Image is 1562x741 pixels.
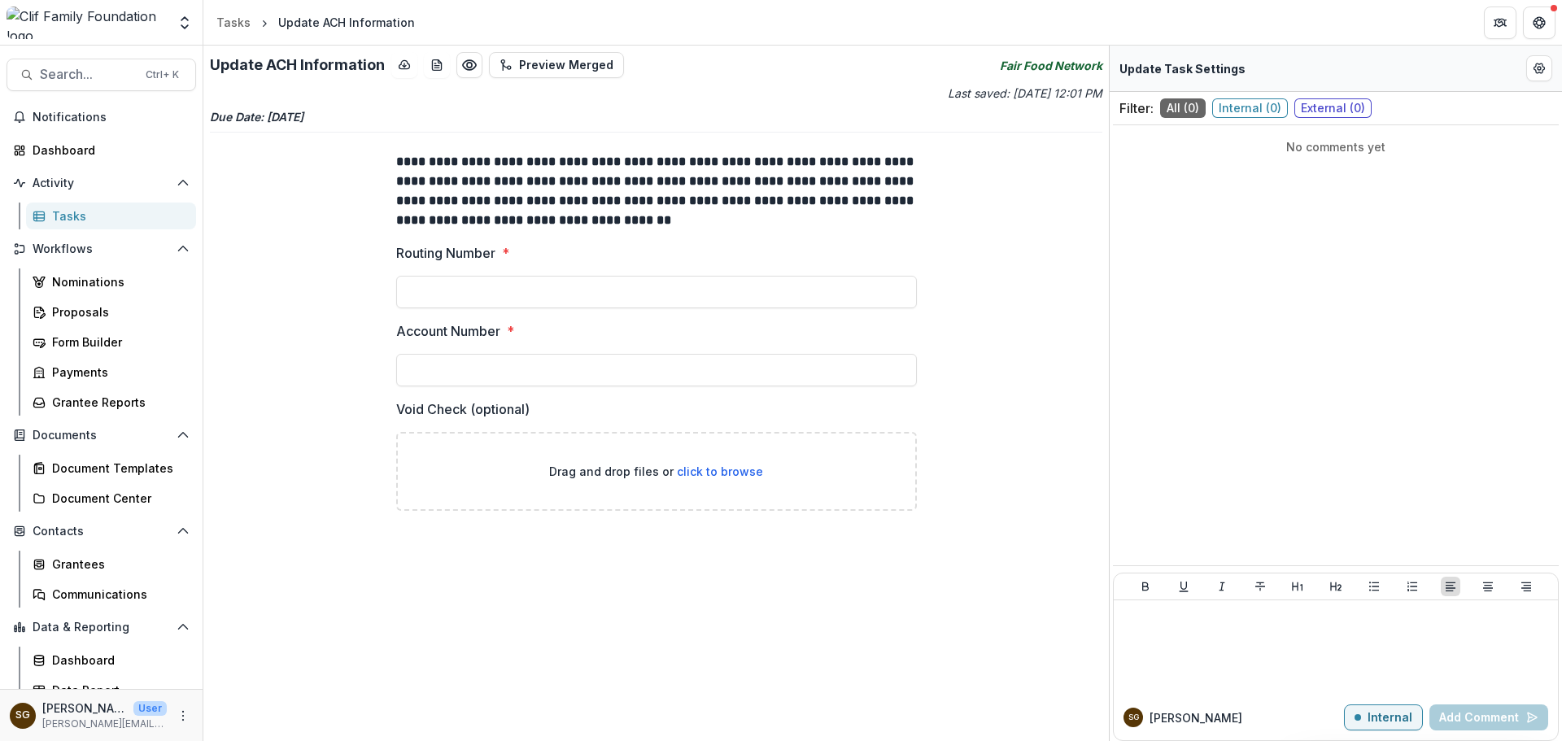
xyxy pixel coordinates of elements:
p: Internal [1368,711,1412,725]
a: Grantees [26,551,196,578]
button: Open Data & Reporting [7,614,196,640]
div: Form Builder [52,333,183,351]
div: Grantees [52,556,183,573]
button: Notifications [7,104,196,130]
button: Bullet List [1364,577,1384,596]
button: Get Help [1523,7,1555,39]
div: Sarah Grady [1128,713,1139,721]
button: Search... [7,59,196,91]
span: Contacts [33,525,170,538]
a: Nominations [26,268,196,295]
span: External ( 0 ) [1294,98,1372,118]
div: Proposals [52,303,183,320]
div: Dashboard [52,652,183,669]
button: Align Left [1441,577,1460,596]
div: Sarah Grady [15,710,30,721]
button: Open Workflows [7,236,196,262]
button: Heading 2 [1326,577,1346,596]
span: Workflows [33,242,170,256]
a: Form Builder [26,329,196,355]
a: Tasks [210,11,257,34]
a: Data Report [26,677,196,704]
a: Dashboard [26,647,196,673]
p: No comments yet [1119,138,1552,155]
div: Payments [52,364,183,381]
button: download-button [391,52,417,78]
p: Routing Number [396,243,495,263]
button: Ordered List [1403,577,1422,596]
button: Add Comment [1429,704,1548,730]
div: Grantee Reports [52,394,183,411]
span: Documents [33,429,170,442]
div: Tasks [216,14,251,31]
p: User [133,701,167,716]
button: Edit Form Settings [1526,55,1552,81]
button: Preview Merged [489,52,624,78]
p: Due Date: [DATE] [210,108,1102,125]
button: Open Activity [7,170,196,196]
button: Heading 1 [1288,577,1307,596]
a: Proposals [26,299,196,325]
button: Align Center [1478,577,1498,596]
p: Void Check (optional) [396,399,530,419]
div: Communications [52,586,183,603]
button: download-word-button [424,52,450,78]
div: Ctrl + K [142,66,182,84]
p: Drag and drop files or [549,463,763,480]
div: Document Templates [52,460,183,477]
div: Tasks [52,207,183,224]
button: Partners [1484,7,1516,39]
p: [PERSON_NAME] [1150,709,1242,726]
i: Fair Food Network [1000,57,1102,74]
div: Update ACH Information [278,14,415,31]
a: Grantee Reports [26,389,196,416]
img: Clif Family Foundation logo [7,7,167,39]
button: Open entity switcher [173,7,196,39]
h2: Update ACH Information [210,56,385,74]
span: Search... [40,67,136,82]
span: Internal ( 0 ) [1212,98,1288,118]
p: Account Number [396,321,500,341]
a: Document Templates [26,455,196,482]
p: [PERSON_NAME][EMAIL_ADDRESS][DOMAIN_NAME] [42,717,167,731]
button: Strike [1250,577,1270,596]
nav: breadcrumb [210,11,421,34]
span: click to browse [677,464,763,478]
button: More [173,706,193,726]
span: Notifications [33,111,190,124]
button: Preview 5e9bc65b-a11d-4c8d-90be-64ed500fb291.pdf [456,52,482,78]
a: Document Center [26,485,196,512]
div: Dashboard [33,142,183,159]
button: Align Right [1516,577,1536,596]
a: Payments [26,359,196,386]
a: Communications [26,581,196,608]
a: Tasks [26,203,196,229]
p: [PERSON_NAME] [42,700,127,717]
button: Open Documents [7,422,196,448]
div: Document Center [52,490,183,507]
button: Italicize [1212,577,1232,596]
button: Bold [1136,577,1155,596]
button: Internal [1344,704,1423,730]
p: Last saved: [DATE] 12:01 PM [660,85,1103,102]
a: Dashboard [7,137,196,163]
p: Update Task Settings [1119,60,1246,77]
button: Open Contacts [7,518,196,544]
span: All ( 0 ) [1160,98,1206,118]
div: Nominations [52,273,183,290]
div: Data Report [52,682,183,699]
span: Activity [33,177,170,190]
p: Filter: [1119,98,1154,118]
button: Underline [1174,577,1193,596]
span: Data & Reporting [33,621,170,634]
